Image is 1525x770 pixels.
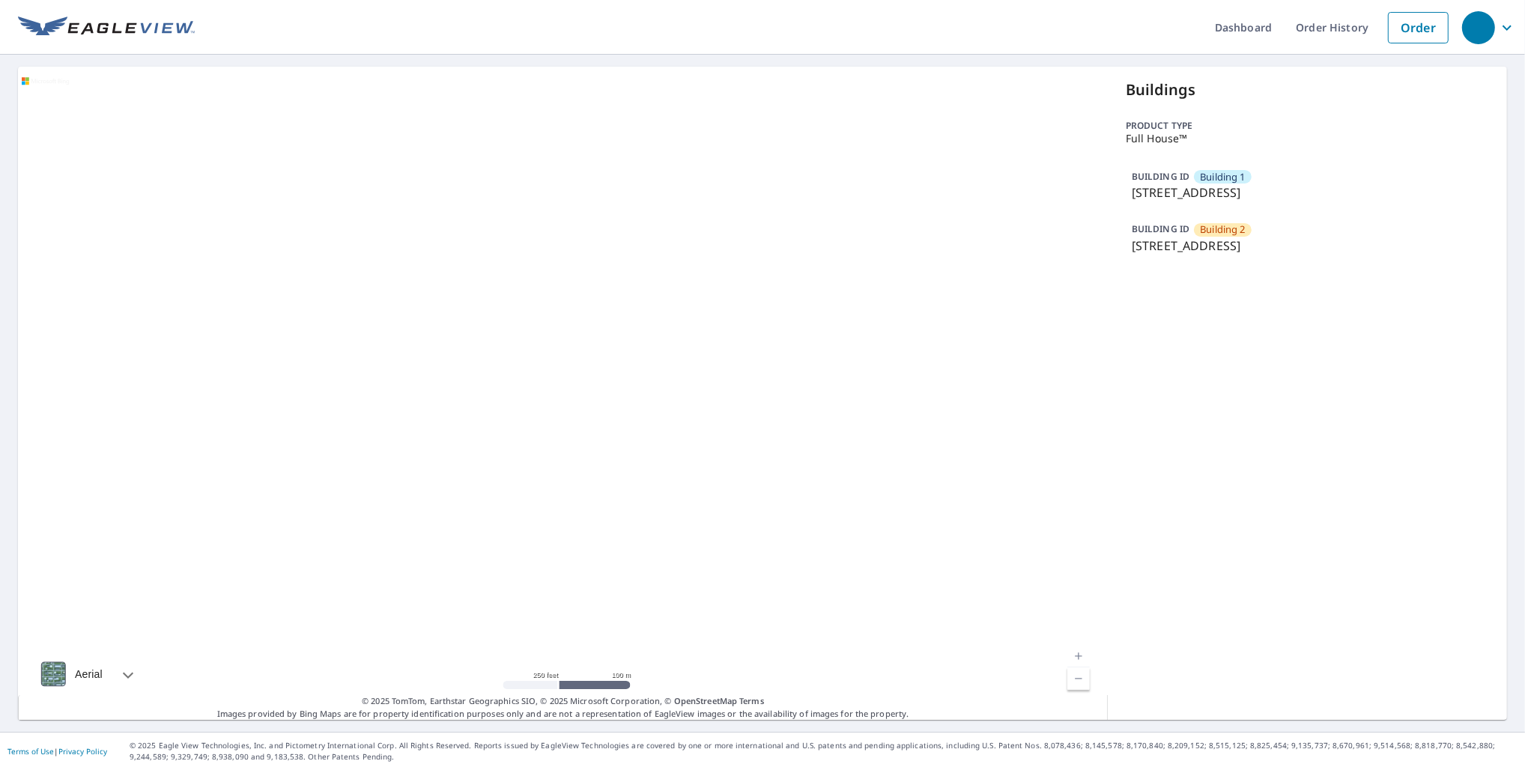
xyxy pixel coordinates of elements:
[1200,170,1246,184] span: Building 1
[1388,12,1449,43] a: Order
[739,695,764,706] a: Terms
[1200,222,1246,237] span: Building 2
[70,655,107,693] div: Aerial
[1126,133,1489,145] p: Full House™
[1126,79,1489,101] p: Buildings
[58,746,107,757] a: Privacy Policy
[1132,184,1483,201] p: [STREET_ADDRESS]
[18,695,1108,720] p: Images provided by Bing Maps are for property identification purposes only and are not a represen...
[7,747,107,756] p: |
[674,695,737,706] a: OpenStreetMap
[1132,170,1189,183] p: BUILDING ID
[130,740,1518,763] p: © 2025 Eagle View Technologies, Inc. and Pictometry International Corp. All Rights Reserved. Repo...
[1126,119,1489,133] p: Product type
[362,695,764,708] span: © 2025 TomTom, Earthstar Geographics SIO, © 2025 Microsoft Corporation, ©
[1067,667,1090,690] a: Current Level 17, Zoom Out
[1067,645,1090,667] a: Current Level 17, Zoom In
[36,655,148,693] div: Aerial
[1132,222,1189,235] p: BUILDING ID
[1132,237,1483,255] p: [STREET_ADDRESS]
[7,746,54,757] a: Terms of Use
[18,16,195,39] img: EV Logo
